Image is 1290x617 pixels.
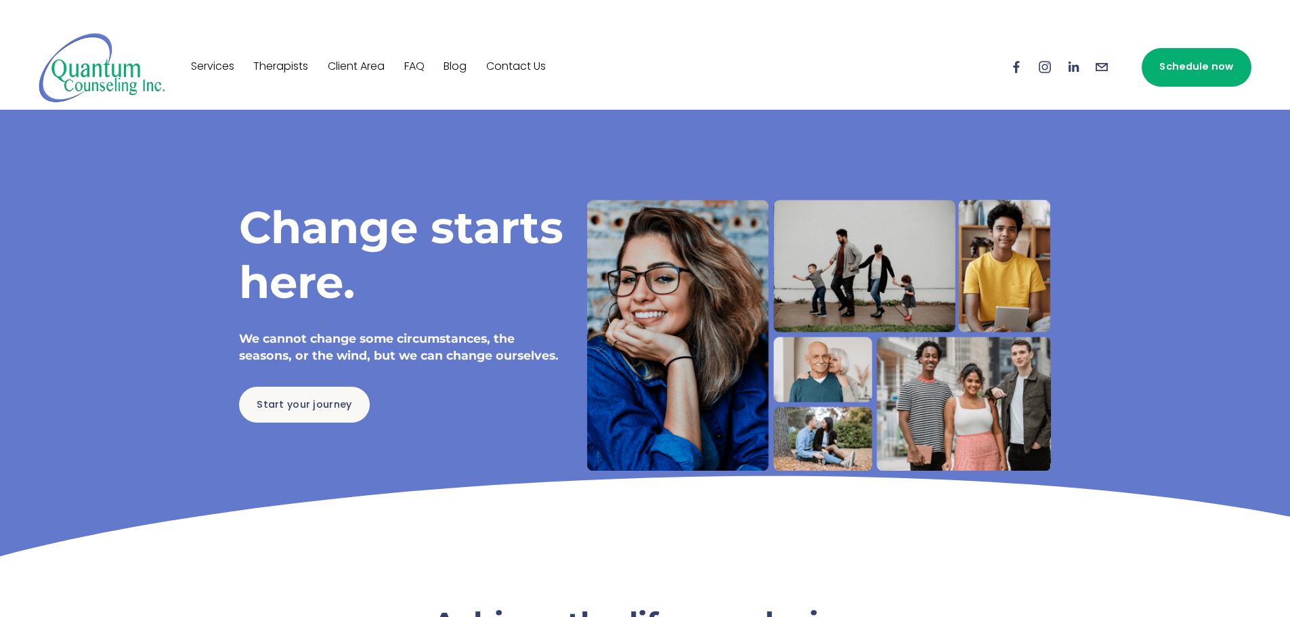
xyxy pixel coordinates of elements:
a: Services [191,56,234,78]
a: Facebook [1009,60,1024,75]
a: info@quantumcounselinginc.com [1094,60,1109,75]
h1: Change starts here. [239,200,564,309]
h4: We cannot change some circumstances, the seasons, or the wind, but we can change ourselves. [239,331,564,364]
img: Quantum Counseling Inc. | Change starts here. [39,32,165,103]
a: FAQ [404,56,425,78]
a: Instagram [1037,60,1052,75]
a: Contact Us [486,56,546,78]
a: Schedule now [1142,48,1251,87]
a: Client Area [328,56,385,78]
a: Blog [444,56,467,78]
a: Start your journey [239,387,370,423]
a: LinkedIn [1066,60,1081,75]
a: Therapists [253,56,308,78]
